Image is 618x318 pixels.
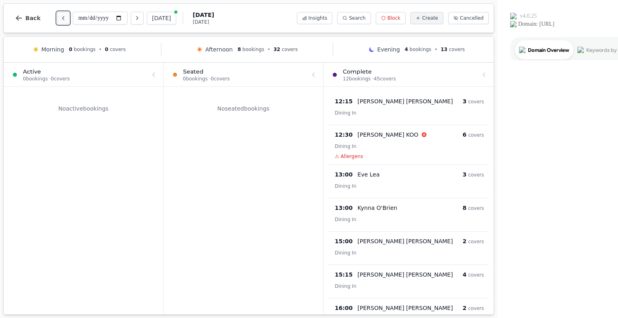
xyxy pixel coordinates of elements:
img: logo_orange.svg [13,13,19,19]
span: bookings [410,47,431,52]
span: Morning [41,45,64,53]
p: [PERSON_NAME] [PERSON_NAME] [358,237,453,245]
span: Dining In [335,183,356,189]
div: v 4.0.25 [23,13,39,19]
span: 8 [463,205,467,211]
span: 12:15 [335,97,353,105]
span: 3 [463,98,467,105]
span: Cancelled [460,15,484,21]
span: 13 [441,47,447,52]
span: Dining In [335,250,356,256]
p: Eve Lea [358,170,380,178]
span: bookings [74,47,96,52]
span: 2 [463,238,467,244]
span: 4 [405,47,408,52]
span: Create [422,15,438,21]
span: Dining In [335,283,356,289]
span: covers [468,172,484,178]
span: covers [468,205,484,211]
span: Insights [309,15,328,21]
span: Back [25,15,41,21]
span: • [268,46,270,53]
button: Back [8,8,47,28]
p: [PERSON_NAME] KOO [358,131,418,139]
button: Create [410,12,443,24]
span: covers [468,272,484,278]
span: covers [282,47,298,52]
span: • [435,46,437,53]
span: 13:00 [335,170,353,178]
span: Dining In [335,144,356,149]
span: 15:00 [335,237,353,245]
img: tab_domain_overview_orange.svg [22,47,28,53]
button: Previous day [57,12,70,25]
span: 2 [463,305,467,311]
span: covers [468,132,484,138]
span: 0 [69,47,72,52]
span: Evening [377,45,400,53]
p: [PERSON_NAME] [PERSON_NAME] [358,97,453,105]
button: Insights [297,12,333,24]
svg: Allergens: Milk, Eggs [422,132,426,137]
button: [DATE] [147,12,176,25]
span: • [99,46,102,53]
button: Block [376,12,406,24]
span: ⚠ Allergens [335,153,363,160]
span: Search [349,15,365,21]
span: 6 [463,131,467,138]
span: 32 [274,47,280,52]
span: 4 [463,271,467,278]
span: 3 [463,171,467,178]
span: Dining In [335,110,356,116]
p: Kynna O'Brien [358,204,398,212]
span: 0 [105,47,108,52]
span: Afternoon [205,45,233,53]
span: Block [387,15,400,21]
span: covers [468,306,484,311]
span: Dining In [335,217,356,222]
span: covers [449,47,465,52]
img: website_grey.svg [13,21,19,27]
div: Domain Overview [31,47,72,53]
span: [DATE] [193,11,214,19]
span: covers [468,99,484,105]
p: No active bookings [8,105,159,113]
span: 16:00 [335,304,353,312]
button: Search [337,12,371,24]
p: [PERSON_NAME] [PERSON_NAME] [358,304,453,312]
p: [PERSON_NAME] [PERSON_NAME] [358,271,453,279]
div: Keywords by Traffic [89,47,136,53]
button: Cancelled [448,12,489,24]
span: 15:15 [335,271,353,279]
svg: Customer message [400,205,405,210]
img: tab_keywords_by_traffic_grey.svg [80,47,87,53]
span: [DATE] [193,19,214,25]
span: covers [110,47,126,52]
span: 12:30 [335,131,353,139]
span: 8 [237,47,241,52]
span: 13:00 [335,204,353,212]
button: Next day [131,12,144,25]
p: No seated bookings [169,105,319,113]
div: Domain: [URL] [21,21,57,27]
span: covers [468,239,484,244]
span: bookings [243,47,264,52]
svg: Customer message [433,132,438,137]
